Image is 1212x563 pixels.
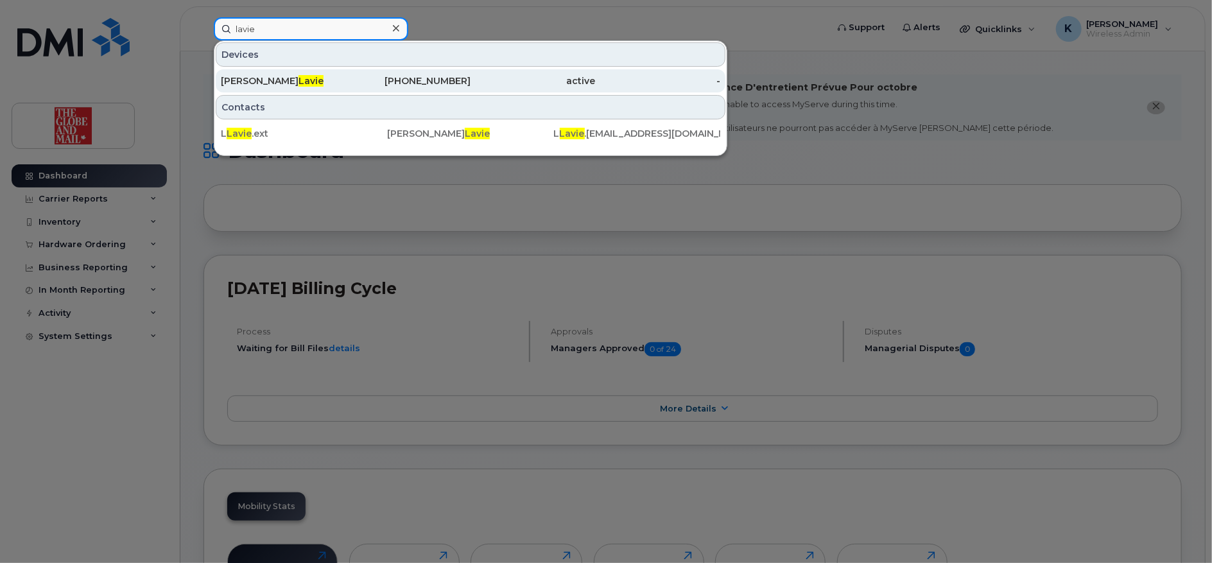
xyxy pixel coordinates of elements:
[227,128,252,139] span: Lavie
[221,74,346,87] div: [PERSON_NAME]
[216,42,725,67] div: Devices
[216,122,725,145] a: LLavie.ext[PERSON_NAME]LavieLLavie.[EMAIL_ADDRESS][DOMAIN_NAME]
[554,127,720,140] div: L .[EMAIL_ADDRESS][DOMAIN_NAME]
[221,127,387,140] div: L .ext
[216,95,725,119] div: Contacts
[387,127,553,140] div: [PERSON_NAME]
[346,74,471,87] div: [PHONE_NUMBER]
[299,75,324,87] span: Lavie
[465,128,490,139] span: Lavie
[471,74,596,87] div: active
[560,128,585,139] span: Lavie
[216,69,725,92] a: [PERSON_NAME]Lavie[PHONE_NUMBER]active-
[596,74,721,87] div: -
